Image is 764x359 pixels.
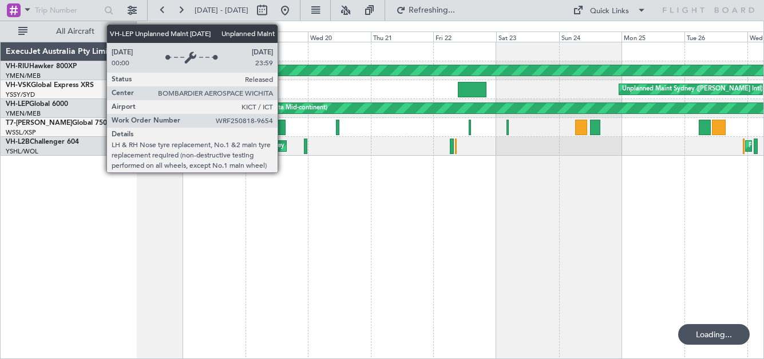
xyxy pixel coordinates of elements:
div: [DATE] [138,23,158,33]
div: Tue 19 [246,31,308,42]
a: T7-[PERSON_NAME]Global 7500 [6,120,111,127]
button: Quick Links [567,1,652,19]
div: Unplanned Maint Wichita (Wichita Mid-continent) [185,100,327,117]
a: YSSY/SYD [6,90,35,99]
a: VH-VSKGlobal Express XRS [6,82,94,89]
div: Tue 26 [684,31,747,42]
span: VH-VSK [6,82,31,89]
div: Sat 23 [496,31,559,42]
div: Thu 21 [371,31,434,42]
div: Loading... [678,324,750,345]
div: Unplanned Maint Sydney ([PERSON_NAME] Intl) [622,81,763,98]
span: VH-L2B [6,139,30,145]
a: YSHL/WOL [6,147,38,156]
div: Mon 25 [622,31,684,42]
div: Wed 20 [308,31,371,42]
a: VH-RIUHawker 800XP [6,63,77,70]
div: Quick Links [590,6,629,17]
span: All Aircraft [30,27,121,35]
div: Sun 17 [120,31,183,42]
a: VH-L2BChallenger 604 [6,139,79,145]
a: YMEN/MEB [6,72,41,80]
input: Trip Number [35,2,101,19]
div: Fri 22 [433,31,496,42]
span: T7-[PERSON_NAME] [6,120,72,127]
span: [DATE] - [DATE] [195,5,248,15]
div: Unplanned Maint Sydney ([PERSON_NAME] Intl) [212,137,353,155]
span: VH-RIU [6,63,29,70]
div: Mon 18 [183,31,246,42]
button: All Aircraft [13,22,124,41]
a: YMEN/MEB [6,109,41,118]
button: Refreshing... [391,1,460,19]
div: Sun 24 [559,31,622,42]
span: Refreshing... [408,6,456,14]
a: VH-LEPGlobal 6000 [6,101,68,108]
span: VH-LEP [6,101,29,108]
a: WSSL/XSP [6,128,36,137]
